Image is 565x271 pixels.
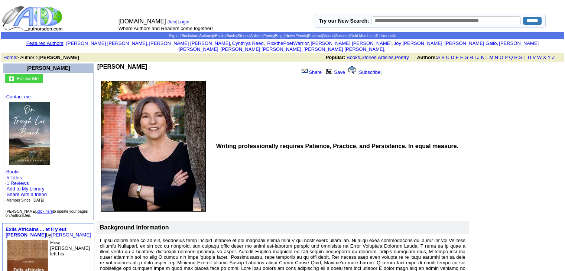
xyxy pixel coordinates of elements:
[169,34,198,38] a: Signed Bookstore
[347,55,360,60] a: Books
[250,34,263,38] a: Articles
[514,55,517,60] a: R
[380,69,382,75] font: ]
[301,69,322,75] a: Share
[5,94,92,203] font: · ·
[5,186,47,203] font: · · ·
[2,6,64,32] img: logo_ad.gif
[548,55,551,60] a: Y
[326,55,345,60] b: Popular:
[7,186,45,192] a: Add to My Library
[311,40,392,46] a: [PERSON_NAME] [PERSON_NAME]
[500,55,503,60] a: O
[216,143,458,149] b: Writing professionally requires Patience, Practice, and Persistence. In equal measure.
[3,55,16,60] a: Home
[543,55,546,60] a: X
[335,34,349,38] a: Success
[7,198,45,202] font: Member Since: [DATE]
[498,42,499,46] font: i
[232,40,264,46] a: Cynth'ya Reed
[178,19,189,25] a: Login
[66,40,147,46] a: [PERSON_NAME] [PERSON_NAME]
[417,55,437,60] b: Authors:
[445,40,497,46] a: [PERSON_NAME] Gallo
[481,55,484,60] a: K
[446,55,449,60] a: C
[303,46,384,52] a: [PERSON_NAME] [PERSON_NAME]
[6,94,31,99] a: Contact me
[66,40,539,52] font: , , , , , , , , , ,
[437,55,440,60] a: A
[238,34,249,38] a: Stories
[504,55,507,60] a: P
[6,169,20,174] a: Books
[148,42,149,46] font: i
[348,66,355,74] img: alert.gif
[393,42,394,46] font: i
[308,34,322,38] a: Reviews
[528,55,531,60] a: U
[227,34,237,38] a: Books
[6,226,66,238] a: Exils Africains ... et il y eut [PERSON_NAME]
[39,55,79,60] b: [PERSON_NAME]
[9,102,50,165] img: 77700.jpg
[495,55,498,60] a: N
[486,55,488,60] a: L
[97,63,147,70] b: [PERSON_NAME]
[3,55,79,60] font: > Author >
[533,55,536,60] a: V
[326,55,562,60] font: , , ,
[149,40,230,46] a: [PERSON_NAME] [PERSON_NAME]
[489,55,493,60] a: M
[221,46,301,52] a: [PERSON_NAME] [PERSON_NAME]
[37,209,53,213] a: click here
[378,55,394,60] a: Articles
[323,34,334,38] a: Videos
[537,55,542,60] a: W
[169,34,396,38] span: | | | | | | | | | | | | | |
[17,76,39,81] font: Follow Me
[395,55,409,60] a: Poetry
[470,55,473,60] a: H
[358,69,359,75] font: [
[319,18,369,24] label: Try our New Search:
[474,55,476,60] a: I
[394,40,442,46] a: Joy [PERSON_NAME]
[519,55,522,60] a: S
[6,209,88,218] font: [PERSON_NAME], to update your pages on AuthorsDen.
[350,34,375,38] a: Gold Members
[7,180,29,186] a: 1 Reviews
[302,68,308,74] img: share_page.gif
[285,34,295,38] a: News
[51,232,91,238] a: [PERSON_NAME]
[26,40,65,46] font: :
[168,19,176,25] a: Join
[6,226,91,238] font: by
[7,175,22,180] a: 5 Titles
[359,69,380,75] a: Subscribe
[266,40,309,46] a: RickthePoetWarrior
[220,48,220,52] font: i
[17,75,39,81] a: Follow Me
[451,55,454,60] a: D
[5,175,47,203] font: · ·
[477,55,480,60] a: J
[361,55,376,60] a: Stories
[231,42,232,46] font: i
[179,40,539,52] a: [PERSON_NAME] [PERSON_NAME]
[523,55,526,60] a: T
[176,19,192,25] font: |
[199,34,212,38] a: Authors
[296,34,307,38] a: Events
[26,65,70,71] a: [PERSON_NAME]
[118,18,166,25] font: [DOMAIN_NAME]
[376,34,396,38] a: Testimonials
[325,68,333,74] img: library.gif
[275,34,285,38] a: Blogs
[9,76,14,81] img: gc.jpg
[552,55,555,60] a: Z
